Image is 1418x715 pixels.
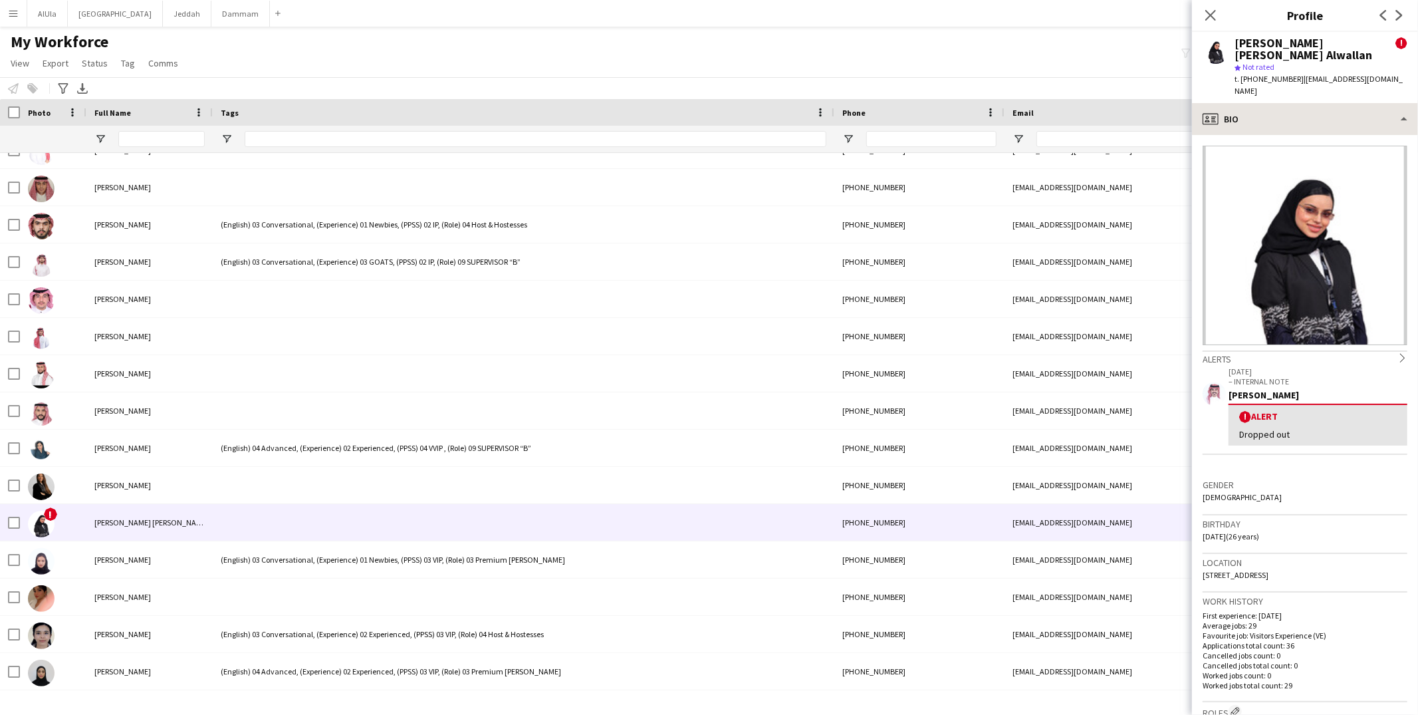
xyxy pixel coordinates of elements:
[94,629,151,639] span: [PERSON_NAME]
[94,294,151,304] span: [PERSON_NAME]
[1395,37,1407,49] span: !
[94,219,151,229] span: [PERSON_NAME]
[28,474,55,500] img: Abeer Alsayed
[1203,650,1407,660] p: Cancelled jobs count: 0
[213,541,834,578] div: (English) 03 Conversational, (Experience) 01 Newbies, (PPSS) 03 VIP, (Role) 03 Premium [PERSON_NAME]
[28,362,55,388] img: Abdulrhman Aljuhany
[1203,557,1407,569] h3: Location
[28,660,55,686] img: Abrar Yousef
[866,131,997,147] input: Phone Filter Input
[121,57,135,69] span: Tag
[213,616,834,652] div: (English) 03 Conversational, (Experience) 02 Experienced, (PPSS) 03 VIP, (Role) 04 Host & Hostesses
[74,80,90,96] app-action-btn: Export XLSX
[1203,531,1259,541] span: [DATE] (26 years)
[1004,355,1270,392] div: [EMAIL_ADDRESS][DOMAIN_NAME]
[1239,428,1397,440] div: Dropped out
[44,507,57,521] span: !
[1192,7,1418,24] h3: Profile
[68,1,163,27] button: [GEOGRAPHIC_DATA]
[1004,169,1270,206] div: [EMAIL_ADDRESS][DOMAIN_NAME]
[28,108,51,118] span: Photo
[28,548,55,575] img: Abeer Saleh
[1235,37,1395,61] div: [PERSON_NAME] [PERSON_NAME] Alwallan
[118,131,205,147] input: Full Name Filter Input
[11,57,29,69] span: View
[28,623,55,649] img: Abir Haya
[163,1,211,27] button: Jeddah
[1239,411,1251,423] span: !
[37,55,74,72] a: Export
[213,430,834,466] div: (English) 04 Advanced, (Experience) 02 Experienced, (PPSS) 04 VVIP , (Role) 09 SUPERVISOR “B”
[1235,74,1304,84] span: t. [PHONE_NUMBER]
[82,57,108,69] span: Status
[1203,492,1282,502] span: [DEMOGRAPHIC_DATA]
[1004,318,1270,355] div: [EMAIL_ADDRESS][DOMAIN_NAME]
[834,616,1004,652] div: [PHONE_NUMBER]
[213,243,834,280] div: (English) 03 Conversational, (Experience) 03 GOATS, (PPSS) 02 IP, (Role) 09 SUPERVISOR “B”
[834,206,1004,243] div: [PHONE_NUMBER]
[1004,281,1270,317] div: [EMAIL_ADDRESS][DOMAIN_NAME]
[1004,504,1270,541] div: [EMAIL_ADDRESS][DOMAIN_NAME]
[94,480,151,490] span: [PERSON_NAME]
[1229,366,1407,376] p: [DATE]
[834,281,1004,317] div: [PHONE_NUMBER]
[213,653,834,690] div: (English) 04 Advanced, (Experience) 02 Experienced, (PPSS) 03 VIP, (Role) 03 Premium [PERSON_NAME]
[76,55,113,72] a: Status
[28,176,55,202] img: Abdulrahman Aljabr
[1203,631,1407,641] p: Favourite job: Visitors Experience (VE)
[221,108,239,118] span: Tags
[1203,660,1407,670] p: Cancelled jobs total count: 0
[94,592,151,602] span: [PERSON_NAME]
[1004,430,1270,466] div: [EMAIL_ADDRESS][DOMAIN_NAME]
[1203,570,1268,580] span: [STREET_ADDRESS]
[94,331,151,341] span: [PERSON_NAME]
[1203,611,1407,621] p: First experience: [DATE]
[94,182,151,192] span: [PERSON_NAME]
[842,133,854,145] button: Open Filter Menu
[834,541,1004,578] div: [PHONE_NUMBER]
[1229,376,1407,386] p: – INTERNAL NOTE
[211,1,270,27] button: Dammam
[1203,670,1407,680] p: Worked jobs count: 0
[5,55,35,72] a: View
[28,436,55,463] img: Abeer Alrasheed
[94,517,241,527] span: [PERSON_NAME] [PERSON_NAME] Alwallan
[1203,518,1407,530] h3: Birthday
[94,257,151,267] span: [PERSON_NAME]
[834,355,1004,392] div: [PHONE_NUMBER]
[1203,351,1407,365] div: Alerts
[1012,133,1024,145] button: Open Filter Menu
[834,467,1004,503] div: [PHONE_NUMBER]
[1036,131,1262,147] input: Email Filter Input
[834,169,1004,206] div: [PHONE_NUMBER]
[1192,103,1418,135] div: Bio
[1235,74,1403,96] span: | [EMAIL_ADDRESS][DOMAIN_NAME]
[1004,467,1270,503] div: [EMAIL_ADDRESS][DOMAIN_NAME]
[27,1,68,27] button: AlUla
[1004,243,1270,280] div: [EMAIL_ADDRESS][DOMAIN_NAME]
[94,406,151,416] span: [PERSON_NAME]
[94,368,151,378] span: [PERSON_NAME]
[148,57,178,69] span: Comms
[28,511,55,537] img: Abeer Fahad Alwallan
[1203,641,1407,650] p: Applications total count: 36
[834,243,1004,280] div: [PHONE_NUMBER]
[1203,146,1407,345] img: Crew avatar or photo
[245,131,826,147] input: Tags Filter Input
[1004,579,1270,615] div: [EMAIL_ADDRESS][DOMAIN_NAME]
[94,443,151,453] span: [PERSON_NAME]
[43,57,68,69] span: Export
[1004,616,1270,652] div: [EMAIL_ADDRESS][DOMAIN_NAME]
[1242,62,1274,72] span: Not rated
[143,55,183,72] a: Comms
[28,250,55,277] img: Abdulrahman Altayib
[1203,595,1407,607] h3: Work history
[1004,392,1270,429] div: [EMAIL_ADDRESS][DOMAIN_NAME]
[28,213,55,239] img: Abdulrahman Alsaadi
[1203,479,1407,491] h3: Gender
[1229,389,1407,401] div: [PERSON_NAME]
[28,585,55,612] img: Abiar Alshikh
[1203,680,1407,690] p: Worked jobs total count: 29
[28,287,55,314] img: Abdulrhim Almasari
[28,325,55,351] img: Abdulrhman Alderani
